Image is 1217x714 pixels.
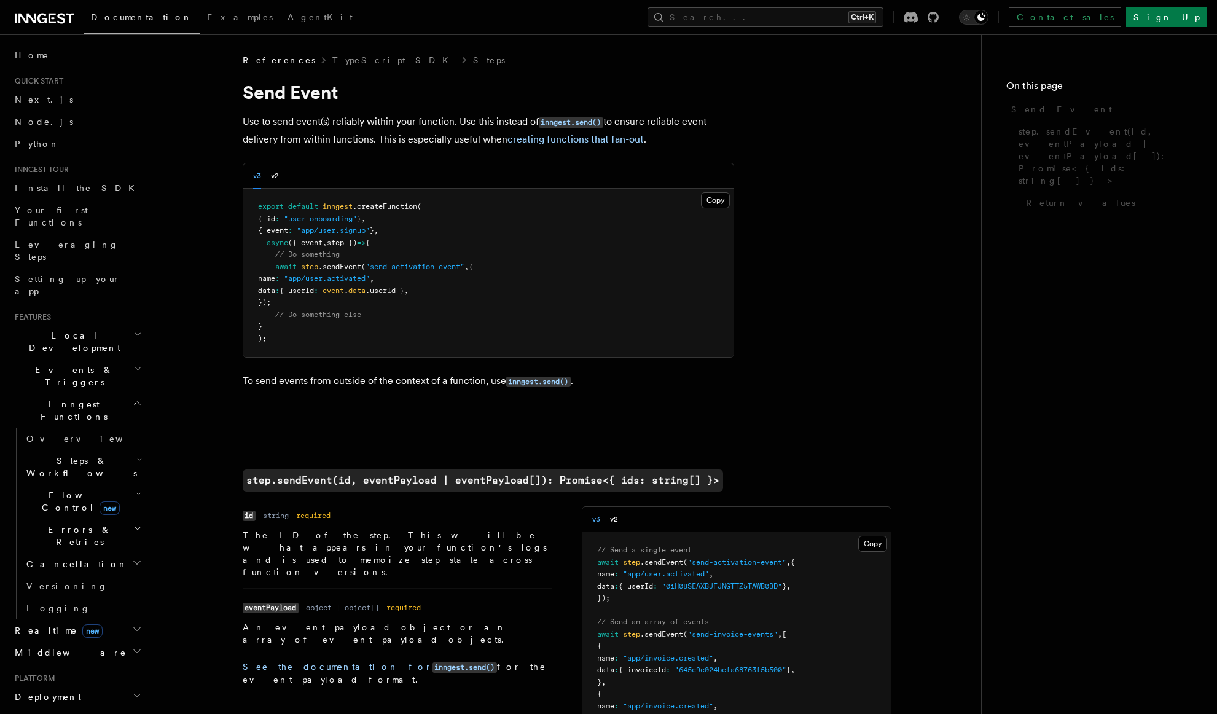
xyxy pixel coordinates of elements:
[597,546,692,554] span: // Send a single event
[782,630,786,638] span: [
[361,262,366,271] span: (
[1026,197,1135,209] span: Return values
[687,630,778,638] span: "send-invoice-events"
[22,428,144,450] a: Overview
[675,665,786,674] span: "645e9e024befa68763f5b500"
[243,511,256,521] code: id
[22,597,144,619] a: Logging
[709,570,713,578] span: ,
[786,665,791,674] span: }
[15,240,119,262] span: Leveraging Steps
[687,558,786,567] span: "send-activation-event"
[597,665,614,674] span: data
[417,202,421,211] span: (
[258,322,262,331] span: }
[258,202,284,211] span: export
[366,286,404,295] span: .userId }
[10,393,144,428] button: Inngest Functions
[243,372,734,390] p: To send events from outside of the context of a function, use .
[318,262,361,271] span: .sendEvent
[10,199,144,233] a: Your first Functions
[15,205,88,227] span: Your first Functions
[15,95,73,104] span: Next.js
[10,359,144,393] button: Events & Triggers
[275,250,340,259] span: // Do something
[243,54,315,66] span: References
[786,582,791,590] span: ,
[662,582,782,590] span: "01H08SEAXBJFJNGTTZ5TAWB0BD"
[306,603,379,613] dd: object | object[]
[84,4,200,34] a: Documentation
[614,654,619,662] span: :
[22,524,133,548] span: Errors & Retries
[22,484,144,519] button: Flow Controlnew
[344,286,348,295] span: .
[82,624,103,638] span: new
[26,581,108,591] span: Versioning
[26,434,153,444] span: Overview
[258,226,288,235] span: { event
[370,226,374,235] span: }
[258,298,271,307] span: });
[296,511,331,520] dd: required
[10,364,134,388] span: Events & Triggers
[288,12,353,22] span: AgentKit
[200,4,280,33] a: Examples
[10,641,144,664] button: Middleware
[597,630,619,638] span: await
[1019,125,1192,187] span: step.sendEvent(id, eventPayload | eventPayload[]): Promise<{ ids: string[] }>
[713,702,718,710] span: ,
[374,226,378,235] span: ,
[539,117,603,128] code: inngest.send()
[243,81,734,103] h1: Send Event
[10,88,144,111] a: Next.js
[258,286,275,295] span: data
[332,54,456,66] a: TypeScript SDK
[507,133,644,145] a: creating functions that fan-out
[15,49,49,61] span: Home
[327,238,357,247] span: step })
[258,274,275,283] span: name
[683,630,687,638] span: (
[597,689,601,698] span: {
[366,238,370,247] span: {
[464,262,469,271] span: ,
[10,691,81,703] span: Deployment
[258,334,267,343] span: );
[10,398,133,423] span: Inngest Functions
[10,312,51,322] span: Features
[22,450,144,484] button: Steps & Workflows
[243,469,723,492] code: step.sendEvent(id, eventPayload | eventPayload[]): Promise<{ ids: string[] }>
[623,654,713,662] span: "app/invoice.created"
[348,286,366,295] span: data
[640,558,683,567] span: .sendEvent
[15,139,60,149] span: Python
[253,163,261,189] button: v3
[506,375,571,386] a: inngest.send()
[1126,7,1207,27] a: Sign Up
[243,621,552,646] p: An event payload object or an array of event payload objects.
[275,274,280,283] span: :
[597,570,614,578] span: name
[597,702,614,710] span: name
[432,662,497,673] code: inngest.send()
[592,507,600,532] button: v3
[258,214,275,223] span: { id
[297,226,370,235] span: "app/user.signup"
[243,661,552,686] p: for the event payload format.
[91,12,192,22] span: Documentation
[601,678,606,686] span: ,
[10,329,134,354] span: Local Development
[22,558,128,570] span: Cancellation
[10,624,103,637] span: Realtime
[791,558,795,567] span: {
[623,702,713,710] span: "app/invoice.created"
[10,165,69,175] span: Inngest tour
[597,678,601,686] span: }
[22,489,135,514] span: Flow Control
[597,654,614,662] span: name
[243,113,734,148] p: Use to send event(s) reliably within your function. Use this instead of to ensure reliable event ...
[280,4,360,33] a: AgentKit
[10,686,144,708] button: Deployment
[1006,98,1192,120] a: Send Event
